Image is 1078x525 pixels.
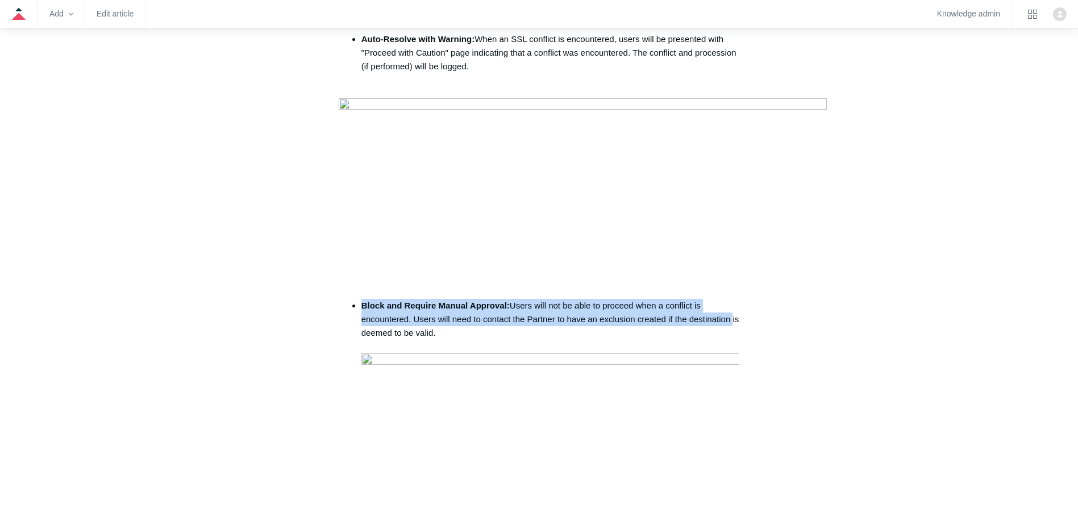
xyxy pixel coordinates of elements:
strong: Auto-Resolve with Warning: [361,34,475,44]
zd-hc-trigger: Add [49,11,73,17]
img: user avatar [1053,7,1067,21]
a: Edit article [97,11,134,17]
li: Users will not be able to proceed when a conflict is encountered. Users will need to contact the ... [361,299,740,503]
zd-hc-trigger: Click your profile icon to open the profile menu [1053,7,1067,21]
a: Knowledge admin [937,11,1000,17]
strong: Block and Require Manual Approval: [361,301,510,310]
img: 43106493769619 [361,353,740,503]
li: When an SSL conflict is encountered, users will be presented with "Proceed with Caution" page ind... [361,32,740,87]
img: 43106463923347 [339,98,827,287]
